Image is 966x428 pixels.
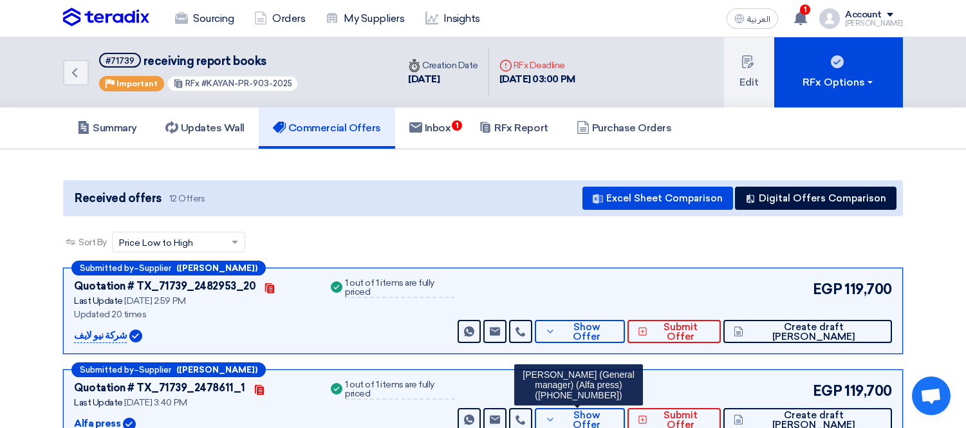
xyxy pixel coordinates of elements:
div: Quotation # TX_71739_2478611_1 [74,380,245,396]
a: Updates Wall [151,107,259,149]
span: receiving report books [144,54,266,68]
span: Important [116,79,158,88]
span: [DATE] 3:40 PM [124,397,187,408]
h5: Updates Wall [165,122,245,135]
span: Submitted by [80,264,134,272]
b: ([PERSON_NAME]) [176,366,257,374]
span: Received offers [75,190,162,207]
div: Open chat [912,377,951,415]
span: [DATE] 2:59 PM [124,295,185,306]
span: #KAYAN-PR-903-2025 [201,79,292,88]
div: Quotation # TX_71739_2482953_20 [74,279,255,294]
span: RFx [185,79,200,88]
div: #71739 [106,57,135,65]
span: 1 [800,5,810,15]
h5: RFx Report [479,122,548,135]
a: Summary [63,107,151,149]
h5: Summary [77,122,137,135]
div: [PERSON_NAME] [845,20,903,27]
div: [PERSON_NAME] (General manager) (Alfa press) ([PHONE_NUMBER]) [514,364,643,405]
span: Sort By [79,236,107,249]
div: Updated 20 times [74,308,313,321]
h5: Inbox [409,122,451,135]
a: Insights [415,5,490,33]
h5: receiving report books [99,53,299,69]
div: RFx Deadline [499,59,575,72]
a: RFx Report [465,107,562,149]
div: 1 out of 1 items are fully priced [345,380,454,400]
p: شركة نيو لايف [74,328,127,344]
a: Inbox1 [395,107,465,149]
button: Show Offer [535,320,625,343]
img: profile_test.png [819,8,840,29]
span: EGP [813,279,842,300]
span: Last Update [74,397,123,408]
div: – [71,362,266,377]
button: العربية [727,8,778,29]
div: Account [845,10,882,21]
a: Purchase Orders [562,107,686,149]
h5: Commercial Offers [273,122,381,135]
button: Edit [724,37,774,107]
span: العربية [747,15,770,24]
span: Supplier [139,366,171,374]
span: 12 Offers [169,192,205,205]
b: ([PERSON_NAME]) [176,264,257,272]
div: Creation Date [408,59,478,72]
span: Price Low to High [119,236,193,250]
div: RFx Options [803,75,875,90]
span: EGP [813,380,842,402]
img: Teradix logo [63,8,149,27]
button: RFx Options [774,37,903,107]
span: 119,700 [844,279,892,300]
a: My Suppliers [315,5,414,33]
div: [DATE] [408,72,478,87]
span: Show Offer [559,322,615,342]
span: Supplier [139,264,171,272]
span: 119,700 [844,380,892,402]
img: Verified Account [129,330,142,342]
h5: Purchase Orders [577,122,672,135]
span: 1 [452,120,462,131]
span: Create draft [PERSON_NAME] [747,322,882,342]
span: Submit Offer [651,322,711,342]
div: – [71,261,266,275]
button: Create draft [PERSON_NAME] [723,320,892,343]
a: Sourcing [165,5,244,33]
button: Excel Sheet Comparison [582,187,733,210]
div: [DATE] 03:00 PM [499,72,575,87]
a: Orders [244,5,315,33]
button: Submit Offer [627,320,721,343]
span: Submitted by [80,366,134,374]
span: Last Update [74,295,123,306]
div: 1 out of 1 items are fully priced [345,279,454,298]
a: Commercial Offers [259,107,395,149]
button: Digital Offers Comparison [735,187,896,210]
